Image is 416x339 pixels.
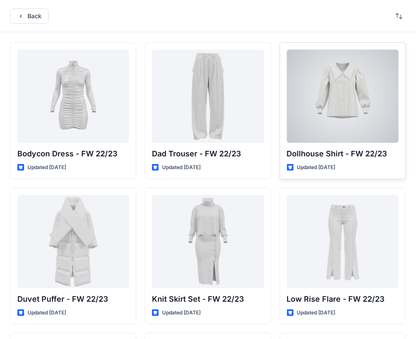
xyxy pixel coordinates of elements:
a: Dollhouse Shirt - FW 22/23 [287,50,399,143]
a: Dad Trouser - FW 22/23 [152,50,264,143]
p: Updated [DATE] [297,163,336,172]
p: Dollhouse Shirt - FW 22/23 [287,148,399,160]
button: Back [10,8,49,24]
p: Updated [DATE] [162,163,201,172]
p: Updated [DATE] [28,163,66,172]
p: Dad Trouser - FW 22/23 [152,148,264,160]
p: Updated [DATE] [162,308,201,317]
p: Low Rise Flare - FW 22/23 [287,293,399,305]
p: Knit Skirt Set - FW 22/23 [152,293,264,305]
a: Duvet Puffer - FW 22/23 [17,195,129,288]
p: Updated [DATE] [297,308,336,317]
a: Low Rise Flare - FW 22/23 [287,195,399,288]
a: Knit Skirt Set - FW 22/23 [152,195,264,288]
p: Bodycon Dress - FW 22/23 [17,148,129,160]
a: Bodycon Dress - FW 22/23 [17,50,129,143]
p: Duvet Puffer - FW 22/23 [17,293,129,305]
p: Updated [DATE] [28,308,66,317]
